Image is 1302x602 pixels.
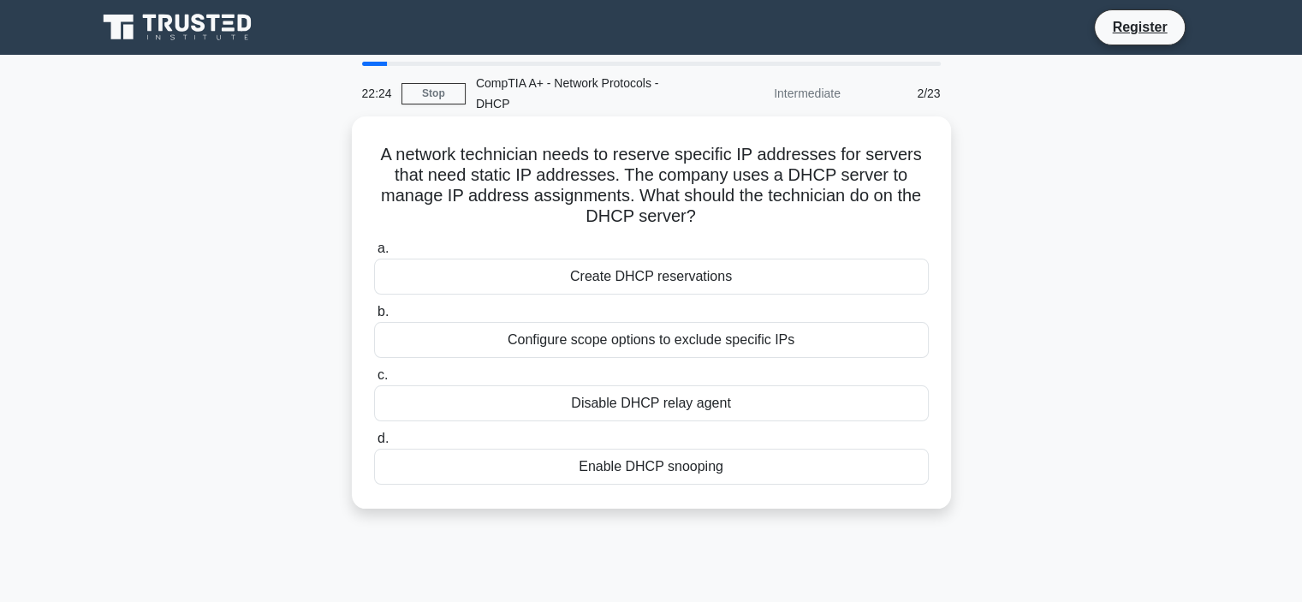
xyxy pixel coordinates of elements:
[352,76,401,110] div: 22:24
[401,83,466,104] a: Stop
[701,76,851,110] div: Intermediate
[378,431,389,445] span: d.
[374,449,929,485] div: Enable DHCP snooping
[851,76,951,110] div: 2/23
[378,304,389,319] span: b.
[372,144,930,228] h5: A network technician needs to reserve specific IP addresses for servers that need static IP addre...
[378,241,389,255] span: a.
[374,259,929,295] div: Create DHCP reservations
[374,322,929,358] div: Configure scope options to exclude specific IPs
[374,385,929,421] div: Disable DHCP relay agent
[378,367,388,382] span: c.
[466,66,701,121] div: CompTIA A+ - Network Protocols - DHCP
[1102,16,1177,38] a: Register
